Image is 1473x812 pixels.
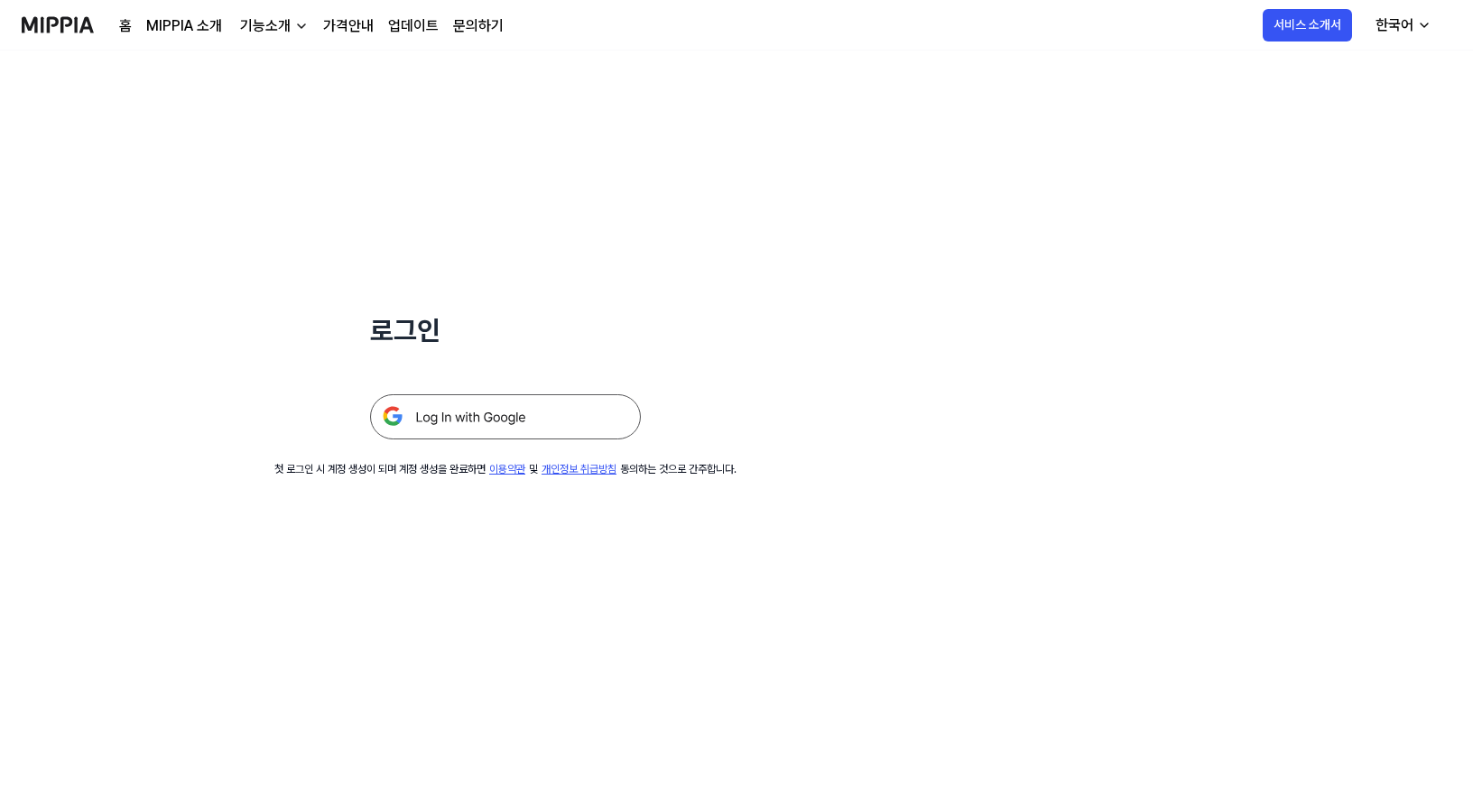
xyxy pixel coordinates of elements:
[1263,9,1352,42] button: 서비스 소개서
[370,310,641,351] h1: 로그인
[542,463,616,475] a: 개인정보 취급방침
[274,461,736,477] div: 첫 로그인 시 계정 생성이 되며 계정 생성을 완료하면 및 동의하는 것으로 간주합니다.
[236,15,294,37] div: 기능소개
[489,463,525,475] a: 이용약관
[146,15,222,37] a: MIPPIA 소개
[453,15,504,37] a: 문의하기
[294,19,309,33] img: down
[388,15,439,37] a: 업데이트
[119,15,132,37] a: 홈
[236,15,309,37] button: 기능소개
[370,394,641,439] img: 구글 로그인 버튼
[323,15,374,37] a: 가격안내
[1361,7,1442,43] button: 한국어
[1372,14,1417,36] div: 한국어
